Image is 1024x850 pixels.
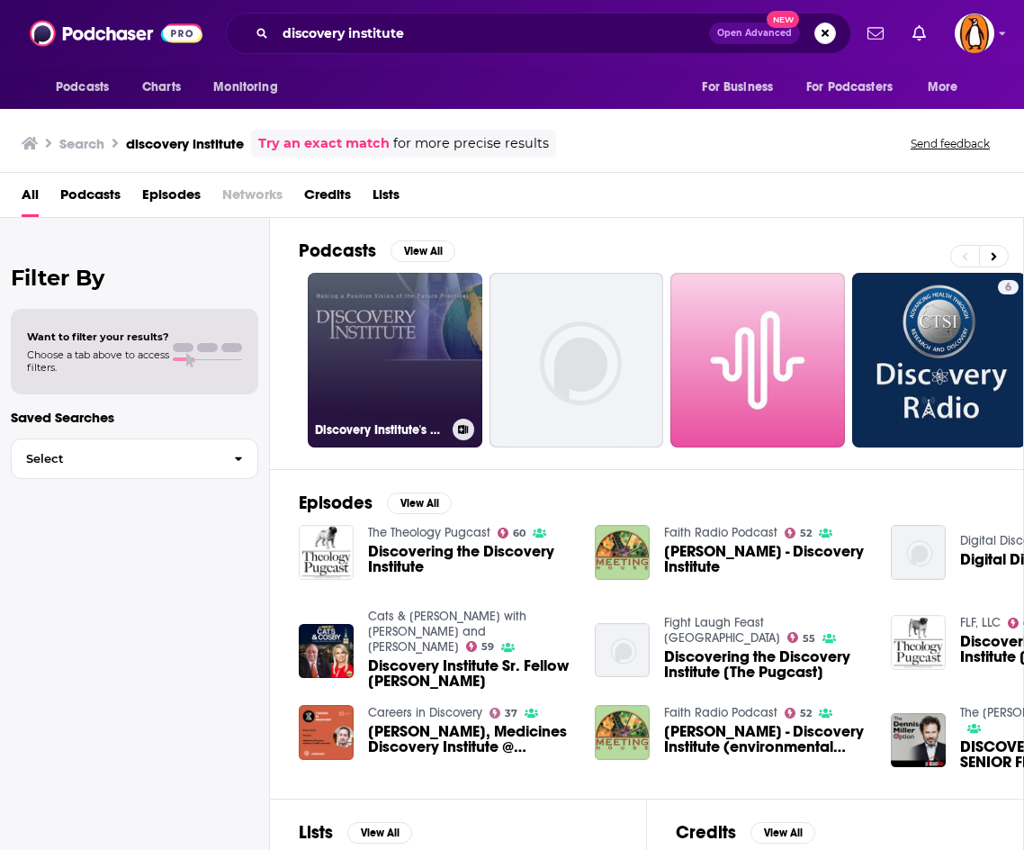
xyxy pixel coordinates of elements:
[393,133,549,154] span: for more precise results
[960,615,1001,630] a: FLF, LLC
[226,13,851,54] div: Search podcasts, credits, & more...
[787,632,816,643] a: 55
[717,29,792,38] span: Open Advanced
[299,492,452,514] a: EpisodesView All
[595,623,650,678] img: Discovering the Discovery Institute [The Pugcast]
[56,75,109,100] span: Podcasts
[998,280,1019,294] a: 6
[785,528,813,538] a: 52
[664,649,869,680] a: Discovering the Discovery Institute [The Pugcast]
[201,70,301,104] button: open menu
[299,492,373,514] h2: Episodes
[891,615,946,670] img: Discovering the Discovery Institute [The Pugcast]
[702,75,773,100] span: For Business
[595,705,650,760] img: Smith, Wesley J. - Discovery Institute (environmental rights)
[481,643,494,651] span: 59
[391,240,455,262] button: View All
[299,705,354,760] img: Simon Ward, Medicines Discovery Institute @ Cardiff University
[689,70,795,104] button: open menu
[664,724,869,755] a: Smith, Wesley J. - Discovery Institute (environmental rights)
[595,525,650,580] img: McDiarmid, Andrew - Discovery Institute
[767,11,799,28] span: New
[222,180,283,217] span: Networks
[142,180,201,217] a: Episodes
[299,821,412,844] a: ListsView All
[315,422,445,438] h3: Discovery Institute's Podcast
[299,624,354,679] img: Discovery Institute Sr. Fellow Scott Powell
[513,529,525,538] span: 60
[803,635,815,643] span: 55
[785,708,813,719] a: 52
[891,525,946,580] img: Digital Discovery INSTITUTE
[860,18,891,49] a: Show notifications dropdown
[43,70,132,104] button: open menu
[11,265,258,291] h2: Filter By
[368,658,573,689] span: Discovery Institute Sr. Fellow [PERSON_NAME]
[800,529,812,538] span: 52
[955,14,994,53] span: Logged in as penguin_portfolio
[955,14,994,53] button: Show profile menu
[750,822,815,844] button: View All
[664,724,869,755] span: [PERSON_NAME] - Discovery Institute (environmental rights)
[955,14,994,53] img: User Profile
[664,705,777,720] a: Faith Radio Podcast
[12,453,220,465] span: Select
[664,544,869,574] span: [PERSON_NAME] - Discovery Institute
[905,136,995,151] button: Send feedback
[490,708,518,719] a: 37
[60,180,121,217] a: Podcasts
[258,133,390,154] a: Try an exact match
[59,135,104,152] h3: Search
[142,75,181,100] span: Charts
[664,615,780,646] a: Fight Laugh Feast USA
[498,528,526,538] a: 60
[299,821,333,844] h2: Lists
[795,70,919,104] button: open menu
[368,544,573,574] a: Discovering the Discovery Institute
[664,544,869,574] a: McDiarmid, Andrew - Discovery Institute
[368,658,573,689] a: Discovery Institute Sr. Fellow Scott Powell
[213,75,277,100] span: Monitoring
[11,439,258,479] button: Select
[806,75,893,100] span: For Podcasters
[368,609,526,655] a: Cats & Cosby with John Catsimatidis and Rita Cosby
[304,180,351,217] a: Credits
[676,821,815,844] a: CreditsView All
[891,713,946,768] img: DISCOVERY INSTITUTE SENIOR FELLOW WESLEY SMITH
[347,822,412,844] button: View All
[387,493,452,514] button: View All
[664,525,777,540] a: Faith Radio Podcast
[676,821,736,844] h2: Credits
[299,240,455,262] a: PodcastsView All
[27,330,169,343] span: Want to filter your results?
[22,180,39,217] a: All
[126,135,244,152] h3: discovery institute
[905,18,933,49] a: Show notifications dropdown
[27,348,169,374] span: Choose a tab above to access filters.
[373,180,400,217] a: Lists
[368,724,573,755] span: [PERSON_NAME], Medicines Discovery Institute @ [GEOGRAPHIC_DATA]
[368,724,573,755] a: Simon Ward, Medicines Discovery Institute @ Cardiff University
[368,525,490,540] a: The Theology Pugcast
[308,273,482,448] a: Discovery Institute's Podcast
[299,240,376,262] h2: Podcasts
[11,409,258,426] p: Saved Searches
[299,525,354,580] img: Discovering the Discovery Institute
[466,641,495,652] a: 59
[30,16,202,50] img: Podchaser - Follow, Share and Rate Podcasts
[275,19,709,48] input: Search podcasts, credits, & more...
